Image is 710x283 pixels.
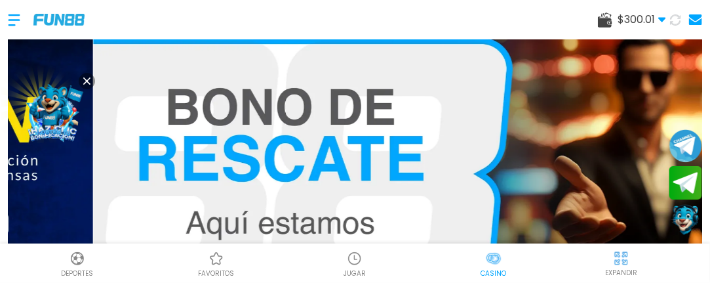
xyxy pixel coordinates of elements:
[61,269,93,278] p: Deportes
[208,251,224,267] img: Casino Favoritos
[198,269,234,278] p: favoritos
[424,249,563,278] a: CasinoCasinoCasino
[618,12,666,28] span: $ 300.01
[613,250,629,267] img: hide
[605,268,637,278] p: EXPANDIR
[33,14,85,25] img: Company Logo
[669,129,702,163] button: Join telegram channel
[481,269,507,278] p: Casino
[344,269,366,278] p: JUGAR
[669,166,702,200] button: Join telegram
[69,251,85,267] img: Deportes
[286,249,425,278] a: Casino JugarCasino JugarJUGAR
[147,249,286,278] a: Casino FavoritosCasino Favoritosfavoritos
[17,77,88,148] img: Image Link
[8,249,147,278] a: DeportesDeportesDeportes
[347,251,363,267] img: Casino Jugar
[669,203,702,237] button: Contact customer service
